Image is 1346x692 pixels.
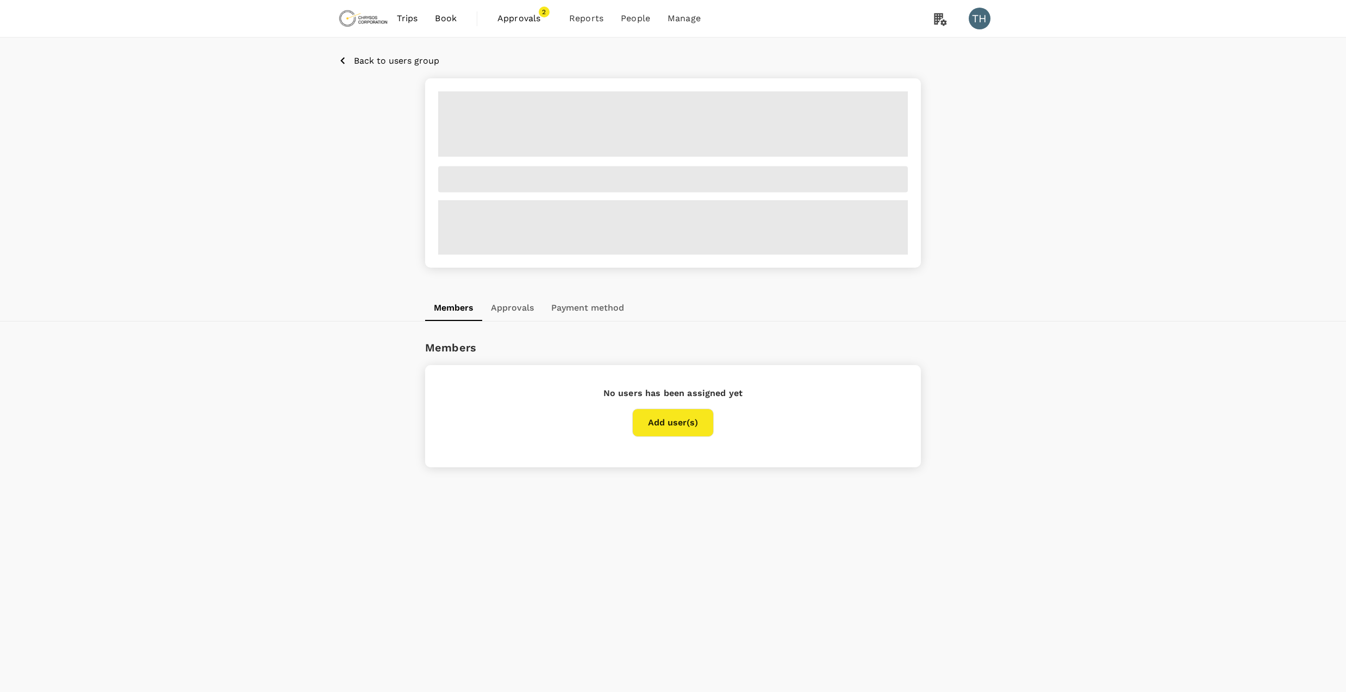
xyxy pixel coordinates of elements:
span: Reports [569,12,603,25]
button: Back to users group [338,54,439,67]
button: Payment method [543,295,633,321]
button: Add user(s) [632,409,714,437]
div: TH [969,8,990,29]
span: Manage [668,12,701,25]
h6: Members [425,339,476,356]
p: No users has been assigned yet [603,387,743,400]
span: Trips [397,12,418,25]
span: 2 [539,7,550,17]
button: Approvals [482,295,543,321]
p: Back to users group [354,54,439,67]
span: Book [435,12,457,25]
button: Members [425,295,482,321]
span: Approvals [497,12,552,25]
img: Chrysos Corporation [338,7,388,30]
span: People [621,12,650,25]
